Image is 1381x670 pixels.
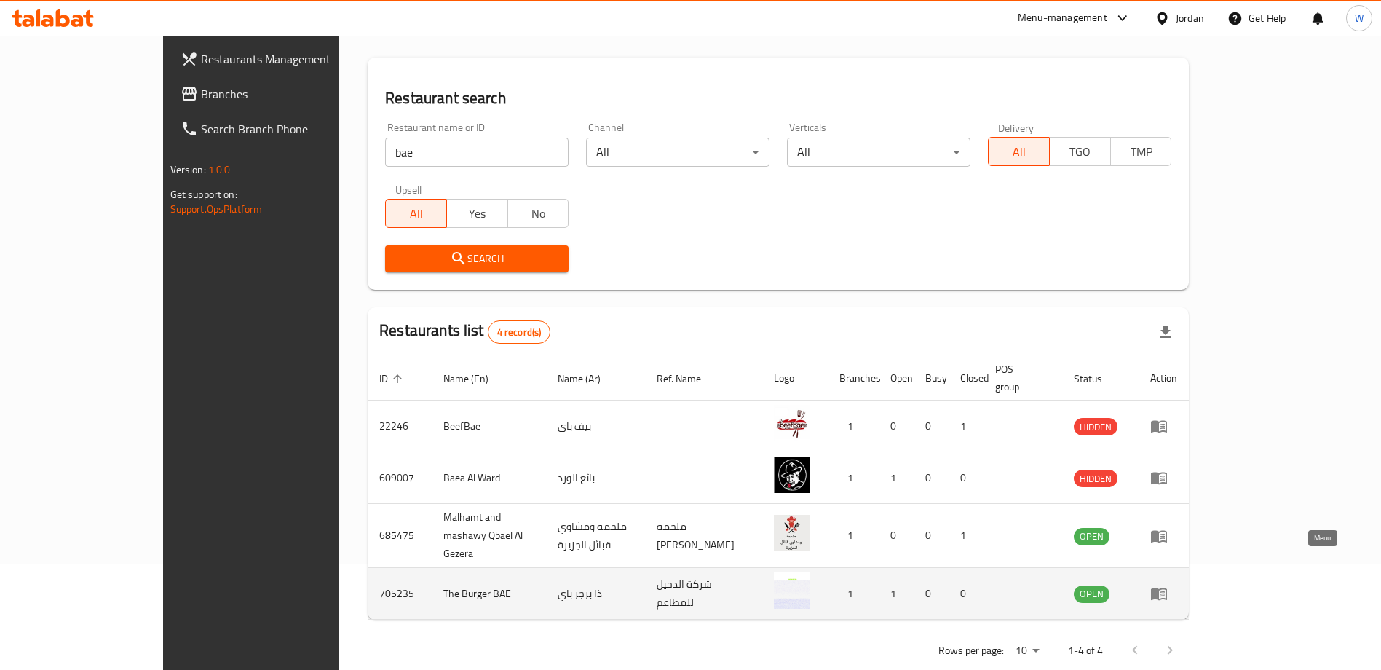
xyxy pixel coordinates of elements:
[949,452,984,504] td: 0
[1074,470,1117,487] span: HIDDEN
[546,401,645,452] td: بيف باي
[914,356,949,401] th: Busy
[453,203,502,224] span: Yes
[828,452,879,504] td: 1
[385,138,569,167] input: Search for restaurant name or ID..
[1068,642,1103,660] p: 1-4 of 4
[546,568,645,620] td: ذا برجر باي
[774,405,810,441] img: BeefBae
[774,457,810,493] img: Baea Al Ward
[488,320,551,344] div: Total records count
[169,42,394,76] a: Restaurants Management
[1074,528,1109,545] span: OPEN
[949,504,984,568] td: 1
[914,504,949,568] td: 0
[828,401,879,452] td: 1
[774,572,810,609] img: The Burger BAE
[949,401,984,452] td: 1
[385,199,447,228] button: All
[828,356,879,401] th: Branches
[879,401,914,452] td: 0
[645,568,762,620] td: شركة الدحيل للمطاعم
[368,452,432,504] td: 609007
[397,250,557,268] span: Search
[828,504,879,568] td: 1
[208,160,231,179] span: 1.0.0
[368,568,432,620] td: 705235
[914,452,949,504] td: 0
[1117,141,1166,162] span: TMP
[879,356,914,401] th: Open
[774,515,810,551] img: Malhamt and mashawy Qbael Al Gezera
[1150,527,1177,545] div: Menu
[432,568,546,620] td: The Burger BAE
[169,76,394,111] a: Branches
[201,50,382,68] span: Restaurants Management
[368,504,432,568] td: 685475
[994,141,1044,162] span: All
[379,320,550,344] h2: Restaurants list
[368,401,432,452] td: 22246
[949,356,984,401] th: Closed
[787,138,970,167] div: All
[914,401,949,452] td: 0
[558,370,620,387] span: Name (Ar)
[170,200,263,218] a: Support.OpsPlatform
[546,504,645,568] td: ملحمة ومشاوي قبائل الجزيرة
[1049,137,1111,166] button: TGO
[879,452,914,504] td: 1
[170,185,237,204] span: Get support on:
[432,401,546,452] td: BeefBae
[1148,315,1183,350] div: Export file
[1110,137,1172,166] button: TMP
[169,111,394,146] a: Search Branch Phone
[828,568,879,620] td: 1
[392,203,441,224] span: All
[488,326,550,339] span: 4 record(s)
[1176,10,1204,26] div: Jordan
[1150,417,1177,435] div: Menu
[1010,640,1045,662] div: Rows per page:
[879,504,914,568] td: 0
[368,356,1189,620] table: enhanced table
[914,568,949,620] td: 0
[514,203,563,224] span: No
[1355,10,1364,26] span: W
[201,120,382,138] span: Search Branch Phone
[645,504,762,568] td: ملحمة [PERSON_NAME]
[998,122,1034,133] label: Delivery
[432,504,546,568] td: Malhamt and mashawy Qbael Al Gezera
[385,87,1171,109] h2: Restaurant search
[988,137,1050,166] button: All
[395,184,422,194] label: Upsell
[507,199,569,228] button: No
[443,370,507,387] span: Name (En)
[1056,141,1105,162] span: TGO
[762,356,828,401] th: Logo
[995,360,1045,395] span: POS group
[446,199,508,228] button: Yes
[170,160,206,179] span: Version:
[385,245,569,272] button: Search
[657,370,720,387] span: Ref. Name
[432,452,546,504] td: Baea Al Ward
[949,568,984,620] td: 0
[546,452,645,504] td: بائع الورد
[1074,586,1109,603] div: OPEN
[201,85,382,103] span: Branches
[1074,419,1117,435] span: HIDDEN
[1139,356,1189,401] th: Action
[586,138,769,167] div: All
[379,370,407,387] span: ID
[1074,370,1121,387] span: Status
[1150,469,1177,486] div: Menu
[1074,586,1109,602] span: OPEN
[1018,9,1107,27] div: Menu-management
[879,568,914,620] td: 1
[938,642,1004,660] p: Rows per page:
